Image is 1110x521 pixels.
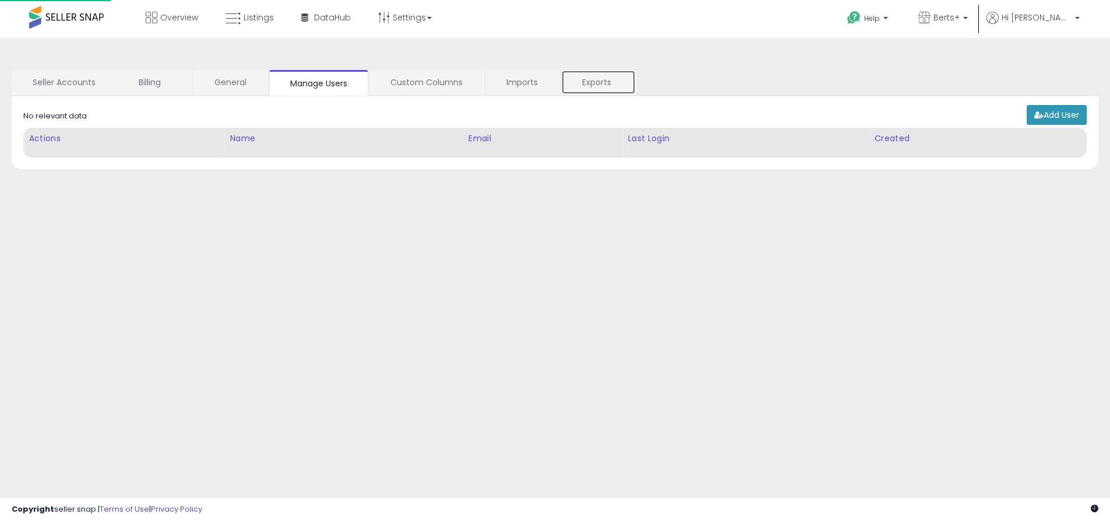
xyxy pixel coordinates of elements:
[485,70,559,95] a: Imports
[838,2,900,38] a: Help
[269,70,368,96] a: Manage Users
[23,111,87,122] div: No relevant data
[29,132,220,145] div: Actions
[874,132,1081,145] div: Created
[160,12,198,23] span: Overview
[1002,12,1072,23] span: Hi [PERSON_NAME]
[561,70,636,95] a: Exports
[12,504,202,515] div: seller snap | |
[230,132,458,145] div: Name
[847,11,861,25] i: Get Help
[468,132,618,145] div: Email
[12,70,117,95] a: Seller Accounts
[193,70,267,95] a: General
[369,70,484,95] a: Custom Columns
[628,132,864,145] div: Last Login
[151,503,202,515] a: Privacy Policy
[864,13,880,23] span: Help
[244,12,274,23] span: Listings
[986,12,1080,38] a: Hi [PERSON_NAME]
[12,503,54,515] strong: Copyright
[314,12,351,23] span: DataHub
[118,70,192,95] a: Billing
[100,503,149,515] a: Terms of Use
[1027,105,1087,125] a: Add User
[933,12,960,23] span: Berts+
